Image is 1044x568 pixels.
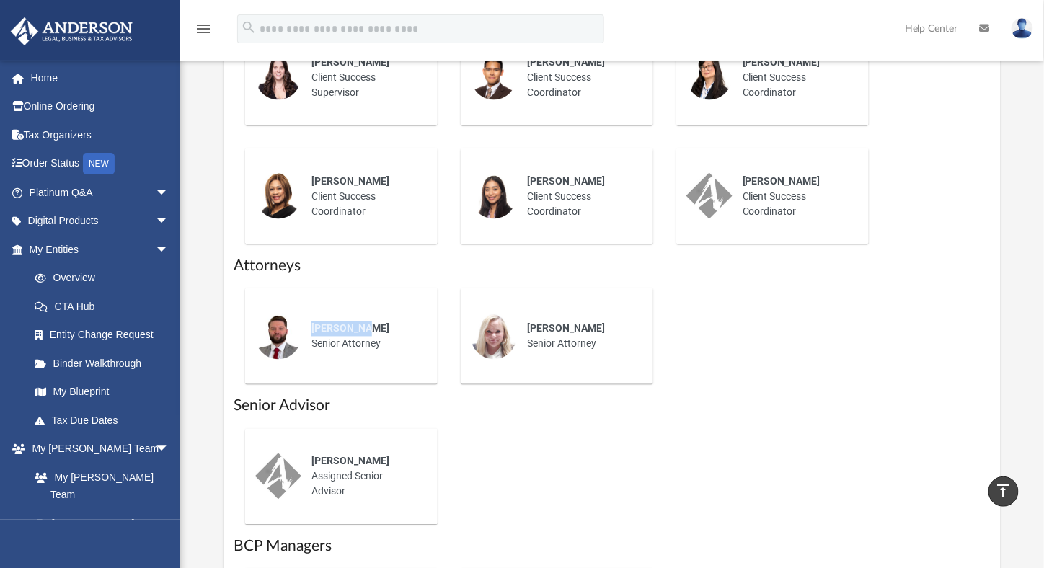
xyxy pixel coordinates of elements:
[311,323,389,334] span: [PERSON_NAME]
[301,444,428,510] div: Assigned Senior Advisor
[155,178,184,208] span: arrow_drop_down
[10,92,191,121] a: Online Ordering
[471,54,517,100] img: thumbnail
[234,256,991,277] h1: Attorneys
[83,153,115,174] div: NEW
[686,173,733,219] img: thumbnail
[733,164,859,229] div: Client Success Coordinator
[10,63,191,92] a: Home
[527,175,605,187] span: [PERSON_NAME]
[20,378,184,407] a: My Blueprint
[234,396,991,417] h1: Senior Advisor
[301,164,428,229] div: Client Success Coordinator
[301,45,428,110] div: Client Success Supervisor
[195,20,212,37] i: menu
[311,56,389,68] span: [PERSON_NAME]
[20,292,191,321] a: CTA Hub
[234,536,991,557] h1: BCP Managers
[10,149,191,179] a: Order StatusNEW
[255,173,301,219] img: thumbnail
[20,463,177,509] a: My [PERSON_NAME] Team
[10,207,191,236] a: Digital Productsarrow_drop_down
[155,207,184,236] span: arrow_drop_down
[1012,18,1033,39] img: User Pic
[6,17,137,45] img: Anderson Advisors Platinum Portal
[517,45,643,110] div: Client Success Coordinator
[527,323,605,334] span: [PERSON_NAME]
[155,435,184,464] span: arrow_drop_down
[20,509,184,555] a: [PERSON_NAME] System
[241,19,257,35] i: search
[10,435,184,463] a: My [PERSON_NAME] Teamarrow_drop_down
[255,54,301,100] img: thumbnail
[20,406,191,435] a: Tax Due Dates
[10,235,191,264] a: My Entitiesarrow_drop_down
[995,482,1012,500] i: vertical_align_top
[743,175,820,187] span: [PERSON_NAME]
[517,311,643,362] div: Senior Attorney
[743,56,820,68] span: [PERSON_NAME]
[10,178,191,207] a: Platinum Q&Aarrow_drop_down
[20,349,191,378] a: Binder Walkthrough
[517,164,643,229] div: Client Success Coordinator
[155,235,184,265] span: arrow_drop_down
[311,456,389,467] span: [PERSON_NAME]
[471,173,517,219] img: thumbnail
[255,453,301,500] img: thumbnail
[301,311,428,362] div: Senior Attorney
[311,175,389,187] span: [PERSON_NAME]
[20,264,191,293] a: Overview
[686,54,733,100] img: thumbnail
[255,314,301,360] img: thumbnail
[20,321,191,350] a: Entity Change Request
[471,314,517,360] img: thumbnail
[527,56,605,68] span: [PERSON_NAME]
[988,476,1019,507] a: vertical_align_top
[195,27,212,37] a: menu
[10,120,191,149] a: Tax Organizers
[733,45,859,110] div: Client Success Coordinator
